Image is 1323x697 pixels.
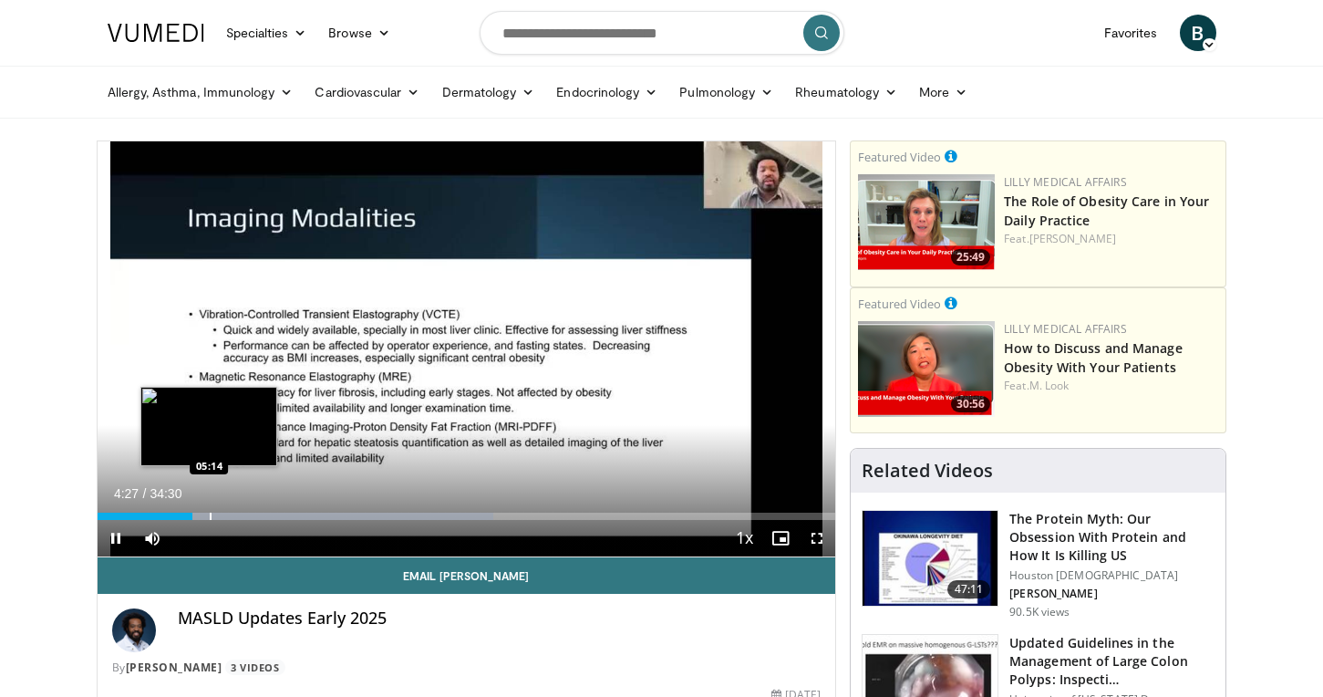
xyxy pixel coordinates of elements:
[862,510,1214,619] a: 47:11 The Protein Myth: Our Obsession With Protein and How It Is Killing US Houston [DEMOGRAPHIC_...
[858,174,995,270] a: 25:49
[225,660,285,675] a: 3 Videos
[545,74,668,110] a: Endocrinology
[1004,231,1218,247] div: Feat.
[98,520,134,557] button: Pause
[947,580,991,598] span: 47:11
[762,520,799,557] button: Enable picture-in-picture mode
[1029,378,1070,393] a: M. Look
[1004,339,1183,376] a: How to Discuss and Manage Obesity With Your Patients
[215,15,318,51] a: Specialties
[98,513,836,520] div: Progress Bar
[799,520,835,557] button: Fullscreen
[1009,587,1214,601] p: [PERSON_NAME]
[1004,174,1127,190] a: Lilly Medical Affairs
[98,141,836,557] video-js: Video Player
[97,74,305,110] a: Allergy, Asthma, Immunology
[726,520,762,557] button: Playback Rate
[862,460,993,482] h4: Related Videos
[98,557,836,594] a: Email [PERSON_NAME]
[1004,378,1218,394] div: Feat.
[140,387,277,466] img: image.jpeg
[143,486,147,501] span: /
[1009,568,1214,583] p: Houston [DEMOGRAPHIC_DATA]
[858,296,941,312] small: Featured Video
[1093,15,1169,51] a: Favorites
[126,660,222,675] a: [PERSON_NAME]
[858,321,995,417] a: 30:56
[1009,634,1214,689] h3: Updated Guidelines in the Management of Large Colon Polyps: Inspecti…
[114,486,139,501] span: 4:27
[480,11,844,55] input: Search topics, interventions
[858,174,995,270] img: e1208b6b-349f-4914-9dd7-f97803bdbf1d.png.150x105_q85_crop-smart_upscale.png
[431,74,546,110] a: Dermatology
[134,520,171,557] button: Mute
[150,486,181,501] span: 34:30
[304,74,430,110] a: Cardiovascular
[1029,231,1116,246] a: [PERSON_NAME]
[863,511,997,606] img: b7b8b05e-5021-418b-a89a-60a270e7cf82.150x105_q85_crop-smart_upscale.jpg
[784,74,908,110] a: Rheumatology
[1004,192,1209,229] a: The Role of Obesity Care in Your Daily Practice
[112,609,156,652] img: Avatar
[858,149,941,165] small: Featured Video
[178,609,822,629] h4: MASLD Updates Early 2025
[1004,321,1127,337] a: Lilly Medical Affairs
[908,74,978,110] a: More
[108,24,204,42] img: VuMedi Logo
[951,249,990,265] span: 25:49
[1180,15,1216,51] a: B
[1009,605,1070,619] p: 90.5K views
[317,15,401,51] a: Browse
[668,74,784,110] a: Pulmonology
[112,660,822,676] div: By
[951,396,990,412] span: 30:56
[1009,510,1214,565] h3: The Protein Myth: Our Obsession With Protein and How It Is Killing US
[858,321,995,417] img: c98a6a29-1ea0-4bd5-8cf5-4d1e188984a7.png.150x105_q85_crop-smart_upscale.png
